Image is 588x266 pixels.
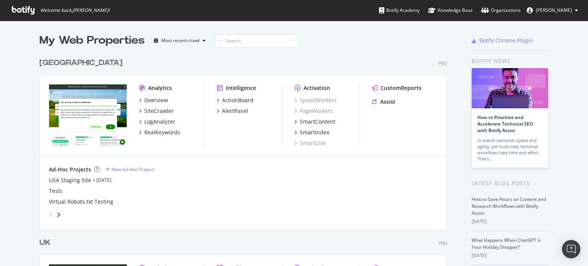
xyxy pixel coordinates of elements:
a: CustomReports [372,84,421,92]
a: SmartLink [294,139,325,147]
div: Botify Academy [379,7,420,14]
div: [DATE] [472,218,549,225]
a: SpeedWorkers [294,96,337,104]
div: Ad-Hoc Projects [49,166,91,173]
a: UK [39,237,54,248]
a: ActionBoard [217,96,253,104]
div: SmartIndex [300,129,329,136]
img: www.golfbreaks.com/en-us/ [49,84,127,146]
img: How to Prioritize and Accelerate Technical SEO with Botify Assist [472,68,548,108]
input: Search [215,34,299,47]
a: SmartIndex [294,129,329,136]
a: LogAnalyzer [139,118,175,126]
div: UK [39,237,51,248]
a: Virtual Robots.txt Testing [49,198,113,206]
div: angle-left [46,209,56,221]
a: SiteCrawler [139,107,174,115]
div: [GEOGRAPHIC_DATA] [39,57,122,69]
div: My Web Properties [39,33,145,48]
a: How to Save Hours on Content and Research Workflows with Botify Assist [472,196,546,216]
div: Pro [438,60,447,67]
div: Assist [380,98,395,106]
div: SmartContent [300,118,335,126]
button: [PERSON_NAME] [521,4,584,16]
div: Most recent crawl [161,38,199,43]
a: Overview [139,96,168,104]
div: Latest Blog Posts [472,179,549,188]
div: RealKeywords [144,129,180,136]
div: CustomReports [381,84,421,92]
a: AlertPanel [217,107,248,115]
a: Botify Chrome Plugin [472,37,533,44]
div: Overview [144,96,168,104]
div: New Ad-Hoc Project [111,166,154,173]
div: Open Intercom Messenger [562,240,580,258]
a: How to Prioritize and Accelerate Technical SEO with Botify Assist [477,114,533,134]
div: Knowledge Base [428,7,473,14]
a: New Ad-Hoc Project [106,166,154,173]
div: Pro [438,240,447,246]
span: Welcome back, [PERSON_NAME] ! [40,7,109,13]
span: Tom Duncombe [536,7,572,13]
a: Assist [372,98,395,106]
div: Botify news [472,57,549,65]
div: [DATE] [472,252,549,259]
div: Organizations [481,7,521,14]
div: AlertPanel [222,107,248,115]
a: [DATE] [96,177,111,183]
div: Analytics [148,84,172,92]
button: Most recent crawl [151,34,209,47]
a: Tests [49,187,62,195]
a: What Happens When ChatGPT Is Your Holiday Shopper? [472,237,541,250]
div: ActionBoard [222,96,253,104]
div: SiteCrawler [144,107,174,115]
a: [GEOGRAPHIC_DATA] [39,57,126,69]
div: Activation [304,84,330,92]
a: PageWorkers [294,107,333,115]
a: USA Staging Site [49,176,91,184]
div: AI search demands speed and agility, yet multi-step technical workflows take time and effort. Tha... [477,137,542,162]
a: SmartContent [294,118,335,126]
a: RealKeywords [139,129,180,136]
div: Botify Chrome Plugin [479,37,533,44]
div: angle-right [56,211,61,219]
div: Intelligence [226,84,256,92]
div: LogAnalyzer [144,118,175,126]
